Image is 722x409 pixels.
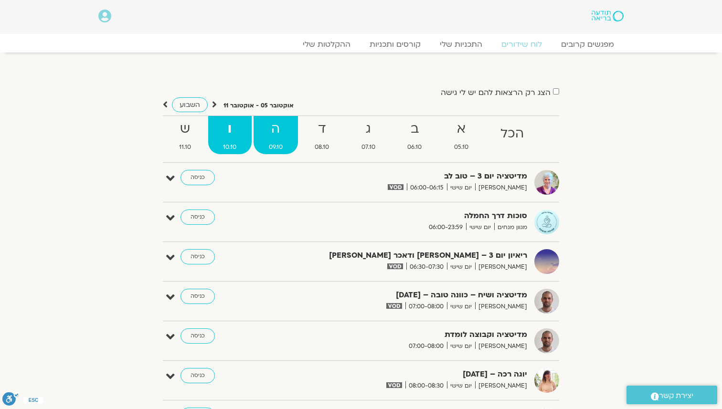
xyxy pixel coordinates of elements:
[300,118,345,140] strong: ד
[254,118,298,140] strong: ה
[405,302,447,312] span: 07:00-08:00
[98,40,624,49] nav: Menu
[164,116,206,154] a: ש11.10
[492,40,552,49] a: לוח שידורים
[293,170,527,183] strong: מדיטציה יום 3 – טוב לב
[346,116,391,154] a: ג07.10
[439,118,484,140] strong: א
[447,302,475,312] span: יום שישי
[293,328,527,341] strong: מדיטציה וקבוצה לומדת
[393,142,437,152] span: 06.10
[180,170,215,185] a: כניסה
[208,142,252,152] span: 10.10
[425,222,466,232] span: 06:00-23:59
[293,249,527,262] strong: ריאיון יום 3 – [PERSON_NAME] ודאכר [PERSON_NAME]
[386,382,402,388] img: vodicon
[475,183,527,193] span: [PERSON_NAME]
[208,116,252,154] a: ו10.10
[475,262,527,272] span: [PERSON_NAME]
[439,142,484,152] span: 05.10
[172,97,208,112] a: השבוע
[164,118,206,140] strong: ש
[430,40,492,49] a: התכניות שלי
[208,118,252,140] strong: ו
[626,386,717,404] a: יצירת קשר
[293,40,360,49] a: ההקלטות שלי
[439,116,484,154] a: א05.10
[254,116,298,154] a: ה09.10
[180,100,200,109] span: השבוע
[466,222,494,232] span: יום שישי
[447,262,475,272] span: יום שישי
[346,142,391,152] span: 07.10
[293,368,527,381] strong: יוגה רכה – [DATE]
[180,328,215,344] a: כניסה
[300,116,345,154] a: ד08.10
[180,210,215,225] a: כניסה
[494,222,527,232] span: מגוון מנחים
[223,101,294,111] p: אוקטובר 05 - אוקטובר 11
[393,116,437,154] a: ב06.10
[475,381,527,391] span: [PERSON_NAME]
[180,289,215,304] a: כניסה
[386,303,402,309] img: vodicon
[387,263,403,269] img: vodicon
[300,142,345,152] span: 08.10
[164,142,206,152] span: 11.10
[293,289,527,302] strong: מדיטציה ושיח – כוונה טובה – [DATE]
[475,302,527,312] span: [PERSON_NAME]
[293,210,527,222] strong: סוכות דרך החמלה
[447,381,475,391] span: יום שישי
[405,381,447,391] span: 08:00-08:30
[552,40,624,49] a: מפגשים קרובים
[388,184,403,190] img: vodicon
[447,183,475,193] span: יום שישי
[486,116,540,154] a: הכל
[486,123,540,145] strong: הכל
[407,183,447,193] span: 06:00-06:15
[447,341,475,351] span: יום שישי
[180,368,215,383] a: כניסה
[254,142,298,152] span: 09.10
[405,341,447,351] span: 07:00-08:00
[180,249,215,264] a: כניסה
[393,118,437,140] strong: ב
[406,262,447,272] span: 06:30-07:30
[441,88,551,97] label: הצג רק הרצאות להם יש לי גישה
[475,341,527,351] span: [PERSON_NAME]
[360,40,430,49] a: קורסים ותכניות
[346,118,391,140] strong: ג
[659,389,693,402] span: יצירת קשר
